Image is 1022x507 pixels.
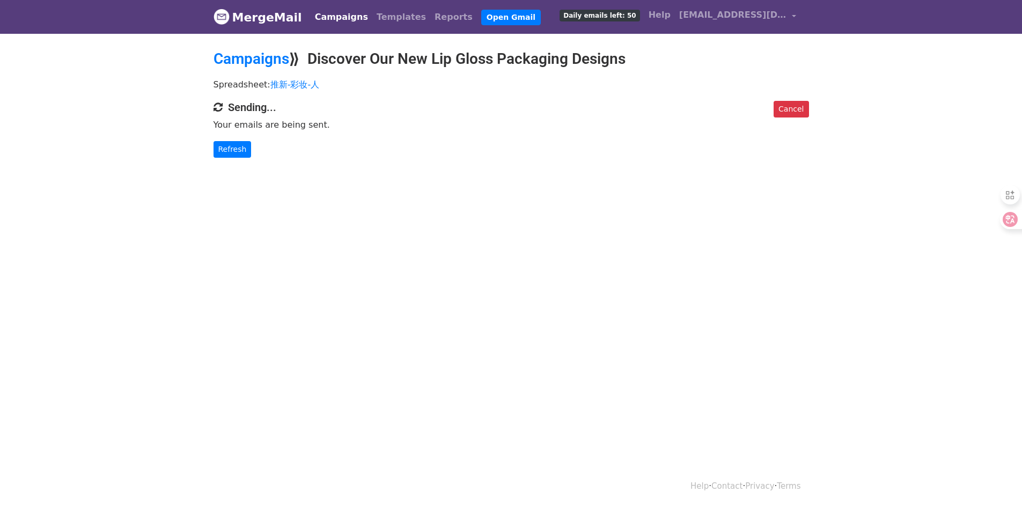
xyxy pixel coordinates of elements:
a: Cancel [774,101,808,117]
a: Help [644,4,675,26]
a: Campaigns [214,50,289,68]
a: Open Gmail [481,10,541,25]
a: MergeMail [214,6,302,28]
span: [EMAIL_ADDRESS][DOMAIN_NAME] [679,9,786,21]
span: Daily emails left: 50 [560,10,639,21]
a: Contact [711,481,742,491]
a: Refresh [214,141,252,158]
a: Privacy [745,481,774,491]
a: Terms [777,481,800,491]
a: Daily emails left: 50 [555,4,644,26]
a: Templates [372,6,430,28]
p: Spreadsheet: [214,79,809,90]
p: Your emails are being sent. [214,119,809,130]
a: [EMAIL_ADDRESS][DOMAIN_NAME] [675,4,800,30]
h4: Sending... [214,101,809,114]
a: Help [690,481,709,491]
a: Reports [430,6,477,28]
img: MergeMail logo [214,9,230,25]
a: 推新-彩妆-人 [270,79,320,90]
h2: ⟫ Discover Our New Lip Gloss Packaging Designs [214,50,809,68]
a: Campaigns [311,6,372,28]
